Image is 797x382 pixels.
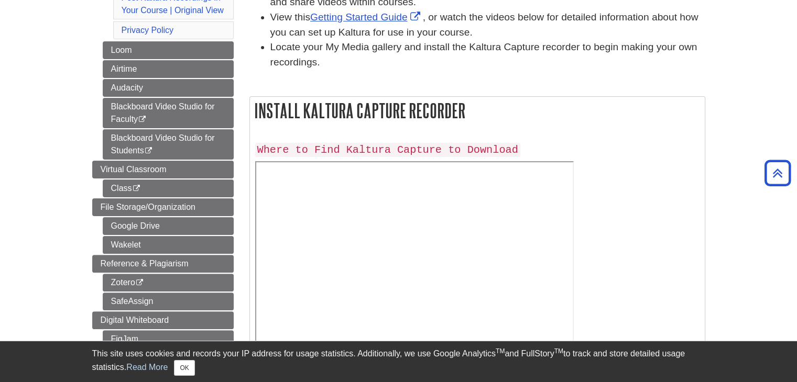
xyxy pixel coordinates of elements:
a: SafeAssign [103,293,234,310]
a: FigJam [103,330,234,348]
button: Close [174,360,194,376]
a: Back to Top [761,166,794,180]
a: Audacity [103,79,234,97]
sup: TM [554,347,563,355]
sup: TM [496,347,505,355]
li: View this , or watch the videos below for detailed information about how you can set up Kaltura f... [270,10,705,40]
a: Reference & Plagiarism [92,255,234,273]
a: Digital Whiteboard [92,311,234,329]
a: Blackboard Video Studio for Students [103,129,234,160]
a: Google Drive [103,217,234,235]
i: This link opens in a new window [138,116,147,123]
iframe: Kaltura Player [255,161,574,372]
a: Loom [103,41,234,59]
span: Digital Whiteboard [101,316,169,324]
span: File Storage/Organization [101,203,195,211]
a: Blackboard Video Studio for Faculty [103,98,234,128]
div: This site uses cookies and records your IP address for usage statistics. Additionally, we use Goo... [92,347,705,376]
a: Wakelet [103,236,234,254]
span: Reference & Plagiarism [101,259,189,268]
a: Class [103,179,234,197]
a: Virtual Classroom [92,161,234,178]
i: This link opens in a new window [144,148,153,154]
a: Privacy Policy [122,26,174,35]
h2: Install Kaltura Capture Recorder [250,97,705,125]
a: Zotero [103,274,234,291]
i: This link opens in a new window [132,185,141,192]
i: This link opens in a new window [135,279,144,286]
li: Locate your My Media gallery and install the Kaltura Capture recorder to begin making your own re... [270,40,705,70]
code: Where to Find Kaltura Capture to Download [255,143,520,157]
a: Link opens in new window [310,12,423,23]
span: Virtual Classroom [101,165,167,174]
a: Airtime [103,60,234,78]
a: File Storage/Organization [92,198,234,216]
a: Read More [126,363,168,372]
